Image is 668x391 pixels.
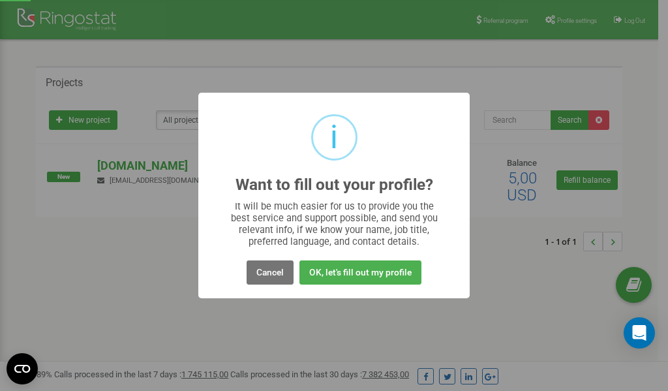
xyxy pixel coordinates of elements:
div: Open Intercom Messenger [624,317,655,349]
button: OK, let's fill out my profile [299,260,421,285]
button: Open CMP widget [7,353,38,384]
div: It will be much easier for us to provide you the best service and support possible, and send you ... [224,200,444,247]
div: i [330,116,338,159]
h2: Want to fill out your profile? [235,176,433,194]
button: Cancel [247,260,294,285]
